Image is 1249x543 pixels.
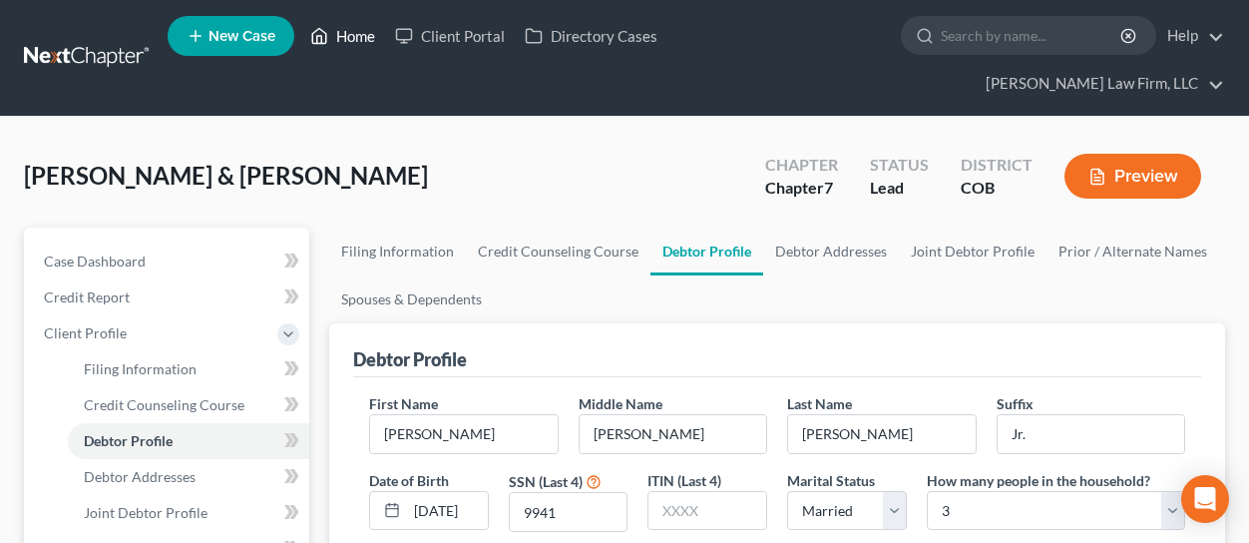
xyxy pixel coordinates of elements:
span: 7 [824,178,833,197]
input: -- [370,415,558,453]
div: Lead [870,177,929,200]
div: Open Intercom Messenger [1181,475,1229,523]
div: COB [961,177,1033,200]
a: Debtor Addresses [68,459,309,495]
a: Joint Debtor Profile [899,228,1046,275]
span: New Case [208,29,275,44]
a: Spouses & Dependents [329,275,494,323]
a: Credit Counseling Course [68,387,309,423]
span: Case Dashboard [44,253,146,270]
a: Prior / Alternate Names [1046,228,1219,275]
input: XXXX [510,493,627,531]
button: Preview [1064,154,1201,199]
label: First Name [369,393,438,414]
label: Marital Status [787,470,875,491]
input: -- [998,415,1185,453]
a: Directory Cases [515,18,667,54]
a: Debtor Profile [650,228,763,275]
input: -- [788,415,976,453]
a: Case Dashboard [28,244,309,279]
div: Status [870,154,929,177]
span: Client Profile [44,324,127,341]
a: Client Portal [385,18,515,54]
a: Help [1157,18,1224,54]
a: Credit Counseling Course [466,228,650,275]
a: Credit Report [28,279,309,315]
a: [PERSON_NAME] Law Firm, LLC [976,66,1224,102]
label: Suffix [997,393,1034,414]
a: Joint Debtor Profile [68,495,309,531]
label: Last Name [787,393,852,414]
span: Filing Information [84,360,197,377]
span: [PERSON_NAME] & [PERSON_NAME] [24,161,428,190]
div: Chapter [765,177,838,200]
a: Home [300,18,385,54]
a: Filing Information [329,228,466,275]
span: Credit Counseling Course [84,396,244,413]
a: Debtor Addresses [763,228,899,275]
input: XXXX [648,492,766,530]
span: Joint Debtor Profile [84,504,208,521]
span: Debtor Profile [84,432,173,449]
a: Debtor Profile [68,423,309,459]
div: Debtor Profile [353,347,467,371]
input: M.I [580,415,767,453]
input: MM/DD/YYYY [407,492,488,530]
label: SSN (Last 4) [509,471,583,492]
a: Filing Information [68,351,309,387]
span: Debtor Addresses [84,468,196,485]
label: Date of Birth [369,470,449,491]
span: Credit Report [44,288,130,305]
div: Chapter [765,154,838,177]
input: Search by name... [941,17,1123,54]
div: District [961,154,1033,177]
label: How many people in the household? [927,470,1150,491]
label: Middle Name [579,393,662,414]
label: ITIN (Last 4) [647,470,721,491]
